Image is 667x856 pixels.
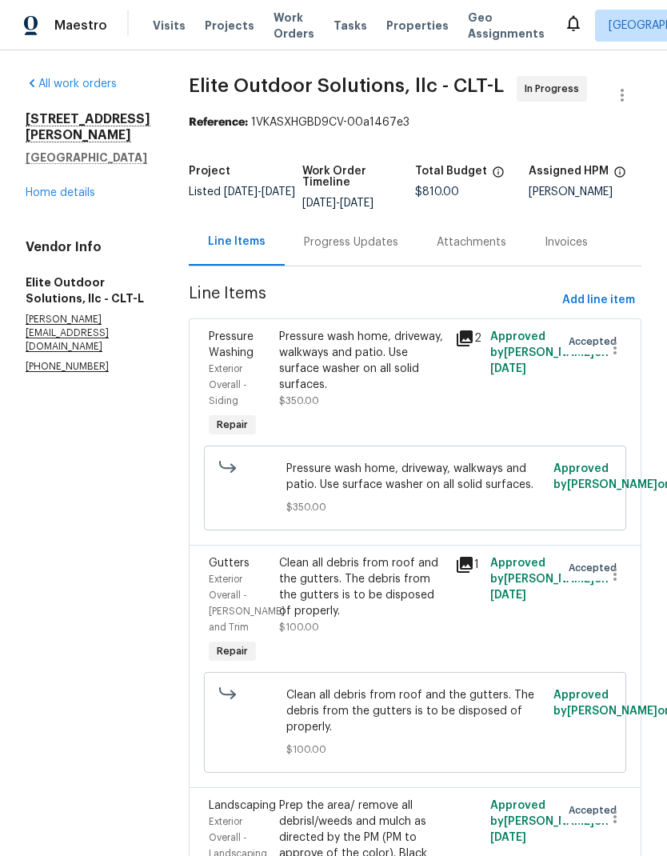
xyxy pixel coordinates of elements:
[569,802,623,818] span: Accepted
[437,234,506,250] div: Attachments
[54,18,107,34] span: Maestro
[490,558,609,601] span: Approved by [PERSON_NAME] on
[302,198,373,209] span: -
[189,114,641,130] div: 1VKASXHGBD9CV-00a1467e3
[415,186,459,198] span: $810.00
[26,78,117,90] a: All work orders
[455,555,481,574] div: 1
[224,186,295,198] span: -
[529,166,609,177] h5: Assigned HPM
[490,363,526,374] span: [DATE]
[208,234,266,250] div: Line Items
[556,286,641,315] button: Add line item
[386,18,449,34] span: Properties
[613,166,626,186] span: The hpm assigned to this work order.
[189,186,295,198] span: Listed
[209,364,247,406] span: Exterior Overall - Siding
[153,18,186,34] span: Visits
[26,239,150,255] h4: Vendor Info
[490,331,609,374] span: Approved by [PERSON_NAME] on
[209,558,250,569] span: Gutters
[468,10,545,42] span: Geo Assignments
[304,234,398,250] div: Progress Updates
[210,643,254,659] span: Repair
[490,832,526,843] span: [DATE]
[209,331,254,358] span: Pressure Washing
[492,166,505,186] span: The total cost of line items that have been proposed by Opendoor. This sum includes line items th...
[286,461,545,493] span: Pressure wash home, driveway, walkways and patio. Use surface washer on all solid surfaces.
[333,20,367,31] span: Tasks
[529,186,642,198] div: [PERSON_NAME]
[189,166,230,177] h5: Project
[286,742,545,758] span: $100.00
[205,18,254,34] span: Projects
[545,234,588,250] div: Invoices
[262,186,295,198] span: [DATE]
[189,117,248,128] b: Reference:
[340,198,373,209] span: [DATE]
[189,286,556,315] span: Line Items
[286,499,545,515] span: $350.00
[26,187,95,198] a: Home details
[279,396,319,406] span: $350.00
[569,560,623,576] span: Accepted
[490,590,526,601] span: [DATE]
[455,329,481,348] div: 2
[562,290,635,310] span: Add line item
[415,166,487,177] h5: Total Budget
[302,198,336,209] span: [DATE]
[279,622,319,632] span: $100.00
[274,10,314,42] span: Work Orders
[209,800,276,811] span: Landscaping
[26,274,150,306] h5: Elite Outdoor Solutions, llc - CLT-L
[209,574,285,632] span: Exterior Overall - [PERSON_NAME] and Trim
[525,81,585,97] span: In Progress
[490,800,609,843] span: Approved by [PERSON_NAME] on
[210,417,254,433] span: Repair
[286,687,545,735] span: Clean all debris from roof and the gutters. The debris from the gutters is to be disposed of prop...
[189,76,504,95] span: Elite Outdoor Solutions, llc - CLT-L
[224,186,258,198] span: [DATE]
[279,329,445,393] div: Pressure wash home, driveway, walkways and patio. Use surface washer on all solid surfaces.
[279,555,445,619] div: Clean all debris from roof and the gutters. The debris from the gutters is to be disposed of prop...
[302,166,416,188] h5: Work Order Timeline
[569,334,623,350] span: Accepted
